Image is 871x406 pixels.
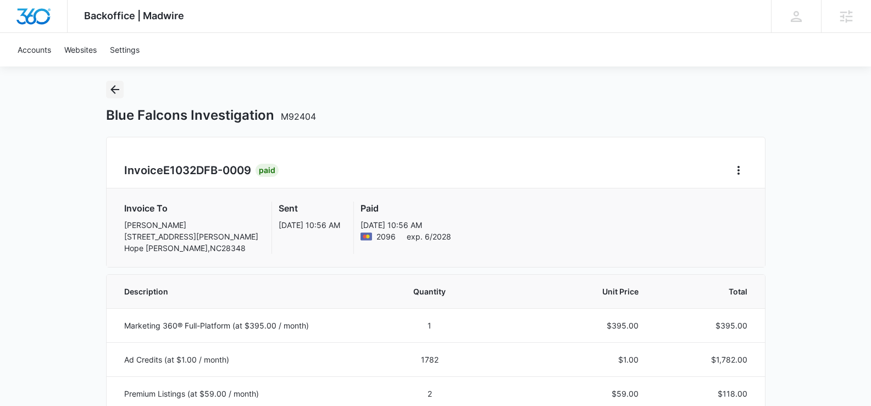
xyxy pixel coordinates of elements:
span: Backoffice | Madwire [84,10,184,21]
span: Description [124,286,368,297]
p: Ad Credits (at $1.00 / month) [124,354,368,365]
span: M92404 [281,111,316,122]
p: [DATE] 10:56 AM [279,219,340,231]
button: Back [106,81,124,98]
h3: Sent [279,202,340,215]
td: 1782 [381,342,478,376]
span: exp. 6/2028 [407,231,451,242]
p: $1,782.00 [665,354,747,365]
p: $118.00 [665,388,747,399]
span: Quantity [395,286,465,297]
h2: Invoice [124,162,256,179]
p: [PERSON_NAME] [STREET_ADDRESS][PERSON_NAME] Hope [PERSON_NAME] , NC 28348 [124,219,258,254]
h1: Blue Falcons Investigation [106,107,316,124]
p: [DATE] 10:56 AM [360,219,451,231]
span: E1032DFB-0009 [163,164,251,177]
p: $59.00 [491,388,639,399]
h3: Paid [360,202,451,215]
p: Premium Listings (at $59.00 / month) [124,388,368,399]
a: Accounts [11,33,58,66]
p: $1.00 [491,354,639,365]
div: Paid [256,164,279,177]
p: Marketing 360® Full-Platform (at $395.00 / month) [124,320,368,331]
p: $395.00 [491,320,639,331]
span: Mastercard ending with [376,231,396,242]
h3: Invoice To [124,202,258,215]
td: 1 [381,308,478,342]
span: Total [665,286,747,297]
a: Websites [58,33,103,66]
button: Home [730,162,747,179]
span: Unit Price [491,286,639,297]
p: $395.00 [665,320,747,331]
a: Settings [103,33,146,66]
